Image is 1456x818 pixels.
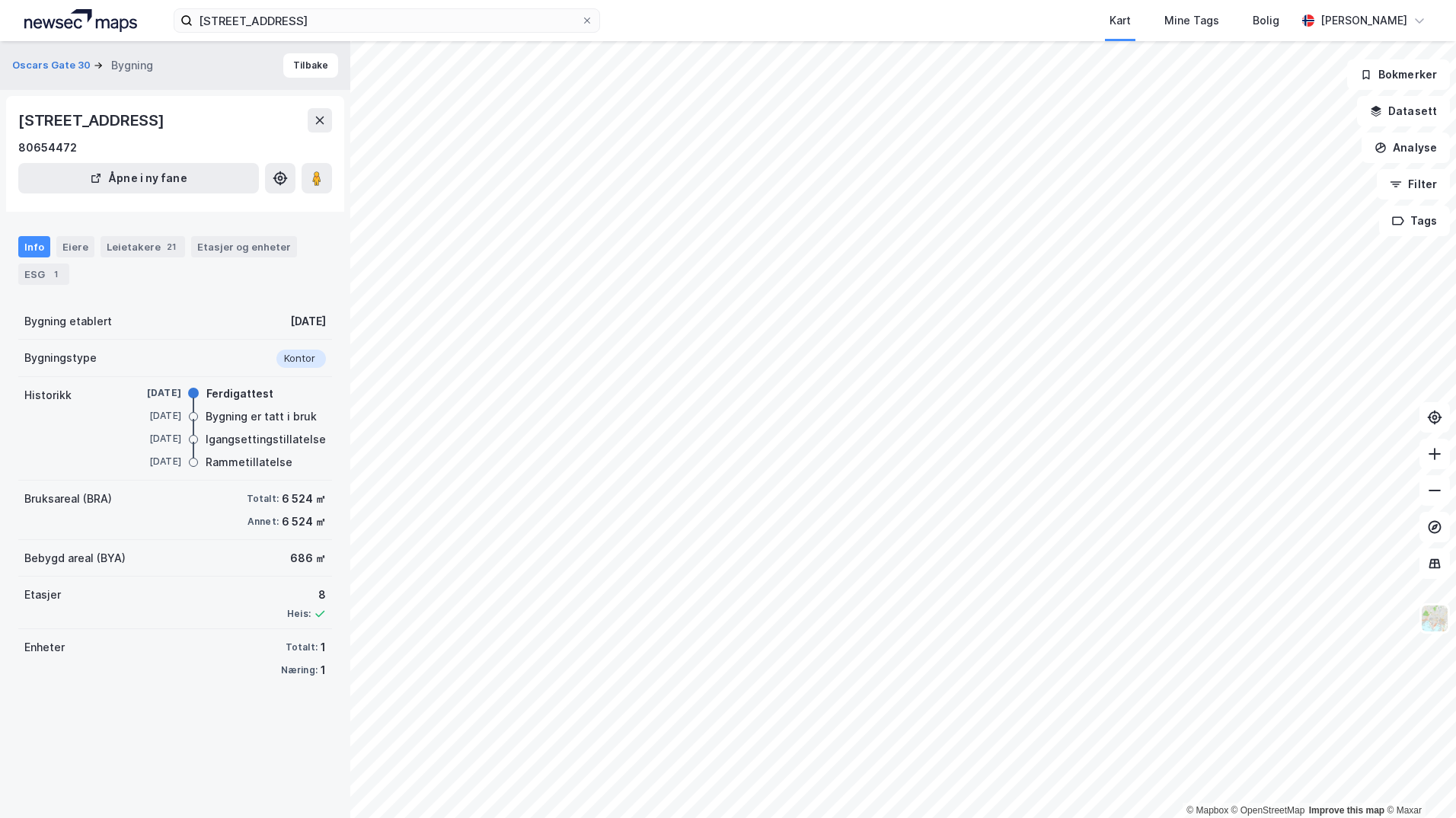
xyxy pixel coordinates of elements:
[164,239,179,254] div: 21
[120,432,181,446] div: [DATE]
[287,608,311,620] div: Heis:
[120,409,181,423] div: [DATE]
[24,386,72,404] div: Historikk
[18,139,77,157] div: 80654472
[206,430,326,449] div: Igangsettingstillatelse
[290,312,326,331] div: [DATE]
[1420,604,1449,633] img: Z
[56,236,94,257] div: Eiere
[206,407,317,426] div: Bygning er tatt i bruk
[1347,59,1450,90] button: Bokmerker
[18,264,69,285] div: ESG
[197,240,291,254] div: Etasjer og enheter
[12,58,94,73] button: Oscars Gate 30
[1362,133,1450,163] button: Analyse
[1377,169,1450,200] button: Filter
[1380,745,1456,818] iframe: Chat Widget
[1164,11,1219,30] div: Mine Tags
[1380,745,1456,818] div: Kontrollprogram for chat
[120,386,181,400] div: [DATE]
[101,236,185,257] div: Leietakere
[247,516,279,528] div: Annet:
[120,455,181,468] div: [DATE]
[24,9,137,32] img: logo.a4113a55bc3d86da70a041830d287a7e.svg
[48,267,63,282] div: 1
[24,349,97,367] div: Bygningstype
[282,490,326,508] div: 6 524 ㎡
[24,549,126,567] div: Bebygd areal (BYA)
[282,513,326,531] div: 6 524 ㎡
[1231,805,1305,816] a: OpenStreetMap
[18,108,168,133] div: [STREET_ADDRESS]
[18,236,50,257] div: Info
[287,586,326,604] div: 8
[1186,805,1228,816] a: Mapbox
[1320,11,1407,30] div: [PERSON_NAME]
[321,661,326,679] div: 1
[1110,11,1131,30] div: Kart
[24,312,112,331] div: Bygning etablert
[1357,96,1450,126] button: Datasett
[111,56,153,75] div: Bygning
[1379,206,1450,236] button: Tags
[206,453,292,471] div: Rammetillatelse
[24,586,61,604] div: Etasjer
[321,638,326,657] div: 1
[24,490,112,508] div: Bruksareal (BRA)
[281,664,318,676] div: Næring:
[286,641,318,653] div: Totalt:
[1253,11,1279,30] div: Bolig
[24,638,65,657] div: Enheter
[247,493,279,505] div: Totalt:
[18,163,259,193] button: Åpne i ny fane
[1309,805,1384,816] a: Improve this map
[290,549,326,567] div: 686 ㎡
[283,53,338,78] button: Tilbake
[193,9,581,32] input: Søk på adresse, matrikkel, gårdeiere, leietakere eller personer
[206,385,273,403] div: Ferdigattest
